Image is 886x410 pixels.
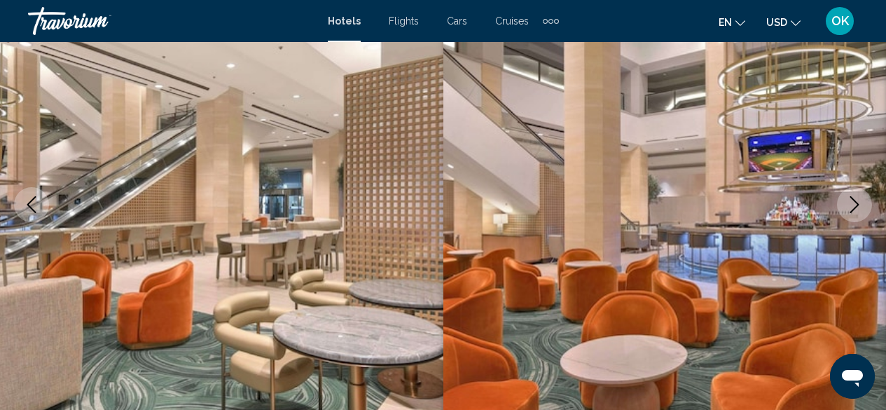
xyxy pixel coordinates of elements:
a: Travorium [28,7,314,35]
span: OK [831,14,849,28]
button: Extra navigation items [543,10,559,32]
a: Cruises [495,15,529,27]
button: Change currency [766,12,801,32]
a: Flights [389,15,419,27]
button: User Menu [822,6,858,36]
a: Hotels [328,15,361,27]
button: Next image [837,187,872,222]
span: USD [766,17,787,28]
span: en [719,17,732,28]
a: Cars [447,15,467,27]
iframe: Button to launch messaging window [830,354,875,399]
button: Previous image [14,187,49,222]
button: Change language [719,12,745,32]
